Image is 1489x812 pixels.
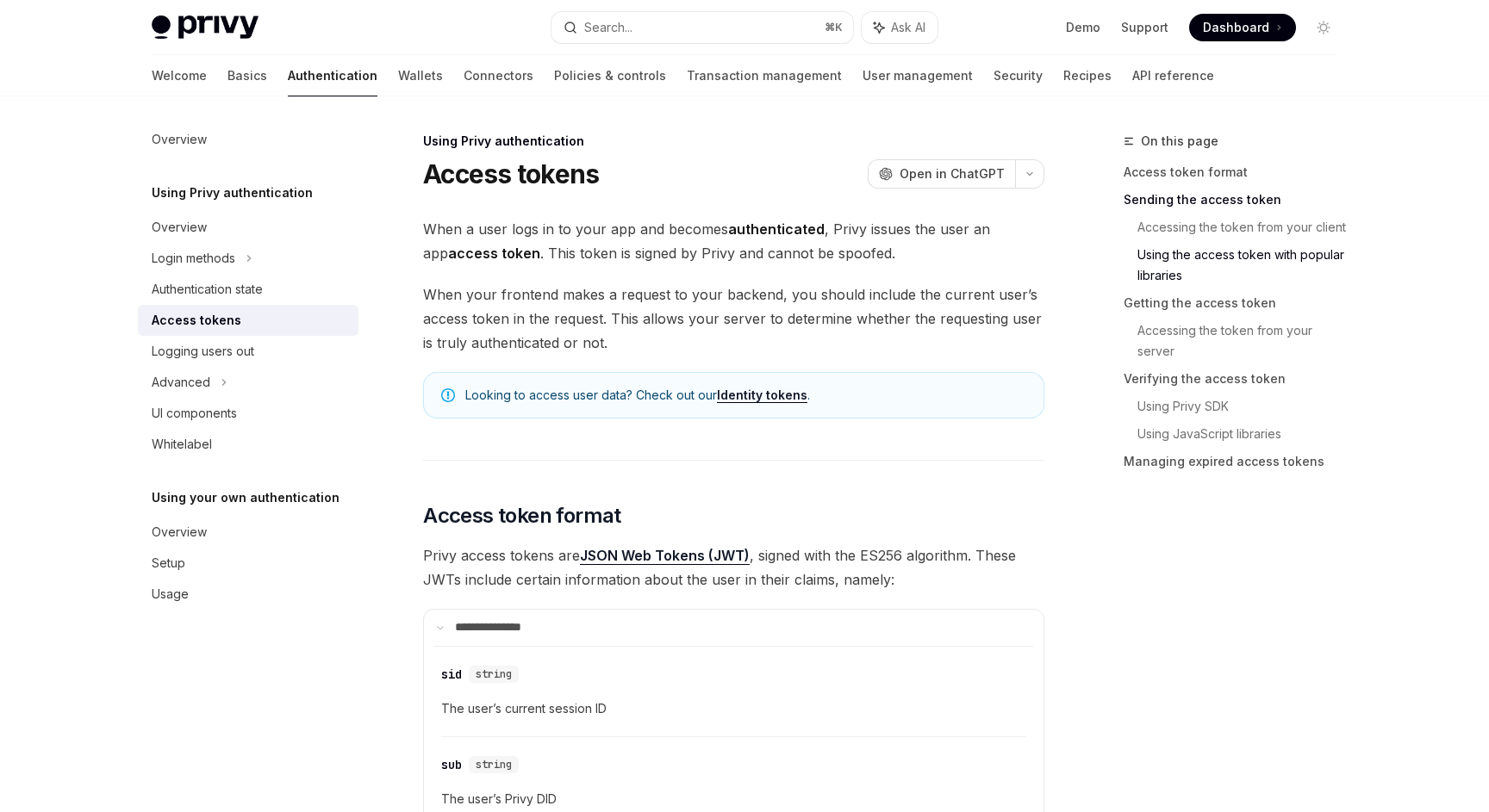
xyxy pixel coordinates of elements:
[1121,19,1168,36] a: Support
[138,579,358,610] a: Usage
[1124,448,1351,475] a: Managing expired access tokens
[1066,19,1100,36] a: Demo
[1137,241,1351,289] a: Using the access token with popular libraries
[227,55,267,96] a: Basics
[465,387,1026,404] span: Looking to access user data? Check out our .
[728,220,825,238] strong: authenticated
[138,212,358,243] a: Overview
[900,165,1005,183] span: Open in ChatGPT
[423,133,1044,150] div: Using Privy authentication
[863,55,973,96] a: User management
[1132,55,1214,96] a: API reference
[152,522,207,542] div: Overview
[423,543,1044,592] span: Privy access tokens are , signed with the ES256 algorithm. These JWTs include certain information...
[152,403,237,424] div: UI components
[152,434,212,455] div: Whitelabel
[1124,365,1351,393] a: Verifying the access token
[152,584,189,604] div: Usage
[152,487,340,508] h5: Using your own authentication
[1124,158,1351,186] a: Access token format
[423,217,1044,265] span: When a user logs in to your app and becomes , Privy issues the user an app . This token is signed...
[138,305,358,336] a: Access tokens
[1203,19,1269,36] span: Dashboard
[152,15,259,40] img: light logo
[398,55,443,96] a: Wallets
[862,12,938,43] button: Ask AI
[138,548,358,579] a: Setup
[1137,393,1351,420] a: Using Privy SDK
[476,667,512,681] span: string
[1124,289,1351,317] a: Getting the access token
[152,248,235,269] div: Login methods
[138,124,358,155] a: Overview
[1063,55,1112,96] a: Recipes
[138,274,358,305] a: Authentication state
[152,183,313,203] h5: Using Privy authentication
[554,55,666,96] a: Policies & controls
[423,282,1044,355] span: When your frontend makes a request to your backend, you should include the current user’s access ...
[441,388,455,402] svg: Note
[152,341,254,362] div: Logging users out
[448,245,540,262] strong: access token
[441,756,462,773] div: sub
[1310,14,1337,41] button: Toggle dark mode
[152,217,207,238] div: Overview
[476,758,512,772] span: string
[441,789,1026,809] span: The user’s Privy DID
[1137,317,1351,365] a: Accessing the token from your server
[288,55,377,96] a: Authentication
[1124,186,1351,214] a: Sending the access token
[152,310,241,331] div: Access tokens
[152,372,210,393] div: Advanced
[152,55,207,96] a: Welcome
[1137,420,1351,448] a: Using JavaScript libraries
[717,387,807,403] a: Identity tokens
[580,547,750,565] a: JSON Web Tokens (JWT)
[152,553,185,573] div: Setup
[464,55,533,96] a: Connectors
[551,12,853,43] button: Search...⌘K
[825,21,843,34] span: ⌘ K
[441,698,1026,719] span: The user’s current session ID
[584,17,632,38] div: Search...
[138,336,358,367] a: Logging users out
[423,158,599,189] h1: Access tokens
[152,129,207,150] div: Overview
[868,159,1015,189] button: Open in ChatGPT
[994,55,1043,96] a: Security
[138,517,358,548] a: Overview
[1141,131,1218,152] span: On this page
[441,666,462,683] div: sid
[1189,14,1296,41] a: Dashboard
[138,429,358,460] a: Whitelabel
[1137,214,1351,241] a: Accessing the token from your client
[152,279,263,300] div: Authentication state
[423,502,621,530] span: Access token format
[138,398,358,429] a: UI components
[687,55,842,96] a: Transaction management
[891,19,925,36] span: Ask AI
